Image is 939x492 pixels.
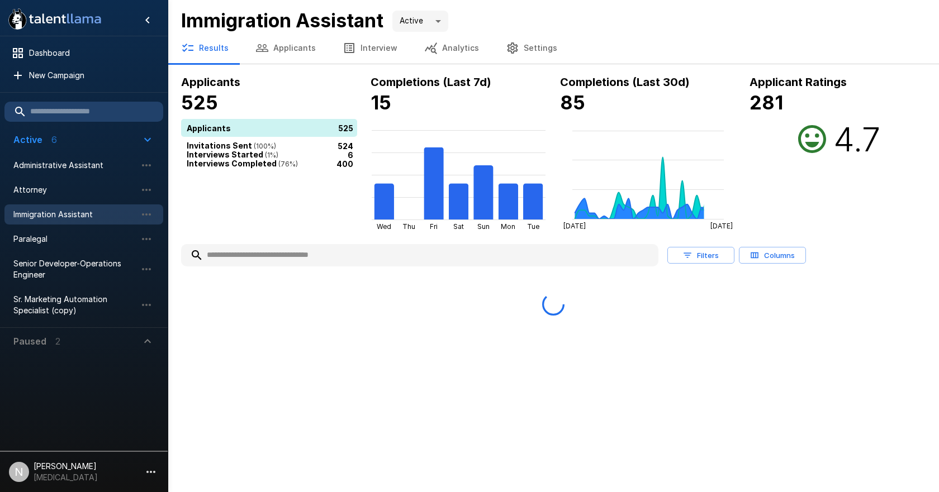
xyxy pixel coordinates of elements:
[501,222,515,231] tspan: Mon
[371,75,491,89] b: Completions (Last 7d)
[492,32,571,64] button: Settings
[187,157,298,170] p: Interviews Completed
[242,32,329,64] button: Applicants
[252,142,276,150] span: ( 100 %)
[477,222,490,231] tspan: Sun
[338,122,353,133] p: 525
[392,11,448,32] div: Active
[750,75,847,89] b: Applicant Ratings
[338,140,353,151] p: 524
[560,75,690,89] b: Completions (Last 30d)
[739,247,806,264] button: Columns
[430,222,438,231] tspan: Fri
[377,222,391,231] tspan: Wed
[329,32,411,64] button: Interview
[453,222,464,231] tspan: Sat
[277,160,298,168] span: ( 76 %)
[402,222,415,231] tspan: Thu
[563,222,586,230] tspan: [DATE]
[560,91,585,114] b: 85
[168,32,242,64] button: Results
[833,119,880,159] h2: 4.7
[181,9,383,32] b: Immigration Assistant
[263,151,278,159] span: ( 1 %)
[527,222,539,231] tspan: Tue
[750,91,783,114] b: 281
[181,91,218,114] b: 525
[371,91,391,114] b: 15
[336,157,353,169] p: 400
[667,247,734,264] button: Filters
[348,149,353,160] p: 6
[187,140,276,152] p: Invitations Sent
[181,75,240,89] b: Applicants
[411,32,492,64] button: Analytics
[187,149,278,161] p: Interviews Started
[710,222,733,230] tspan: [DATE]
